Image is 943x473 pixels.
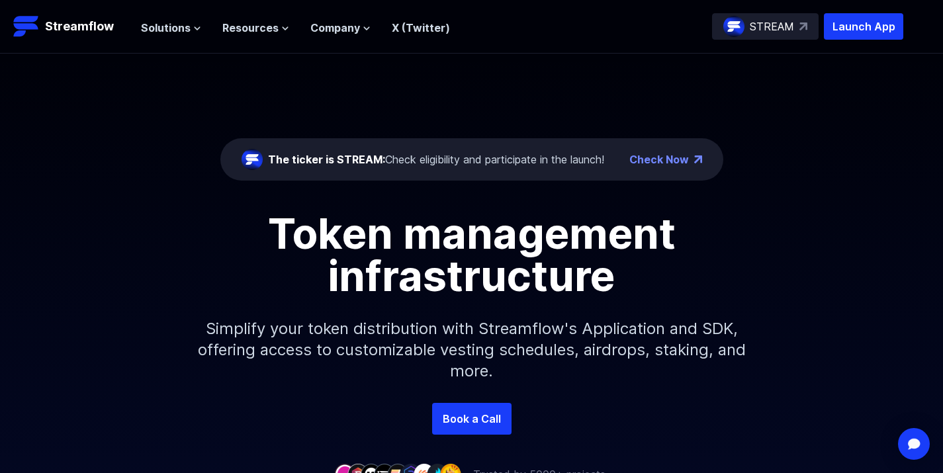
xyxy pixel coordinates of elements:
p: Simplify your token distribution with Streamflow's Application and SDK, offering access to custom... [187,297,756,403]
a: STREAM [712,13,819,40]
span: Resources [222,20,279,36]
p: STREAM [750,19,794,34]
img: Streamflow Logo [13,13,40,40]
span: The ticker is STREAM: [268,153,385,166]
img: top-right-arrow.svg [799,22,807,30]
a: Check Now [629,151,689,167]
button: Resources [222,20,289,36]
span: Solutions [141,20,191,36]
button: Company [310,20,371,36]
img: top-right-arrow.png [694,155,702,163]
img: streamflow-logo-circle.png [242,149,263,170]
img: streamflow-logo-circle.png [723,16,744,37]
p: Streamflow [45,17,114,36]
div: Open Intercom Messenger [898,428,930,460]
a: Streamflow [13,13,128,40]
div: Check eligibility and participate in the launch! [268,151,604,167]
button: Solutions [141,20,201,36]
span: Company [310,20,360,36]
a: X (Twitter) [392,21,450,34]
button: Launch App [824,13,903,40]
h1: Token management infrastructure [174,212,770,297]
a: Book a Call [432,403,512,435]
